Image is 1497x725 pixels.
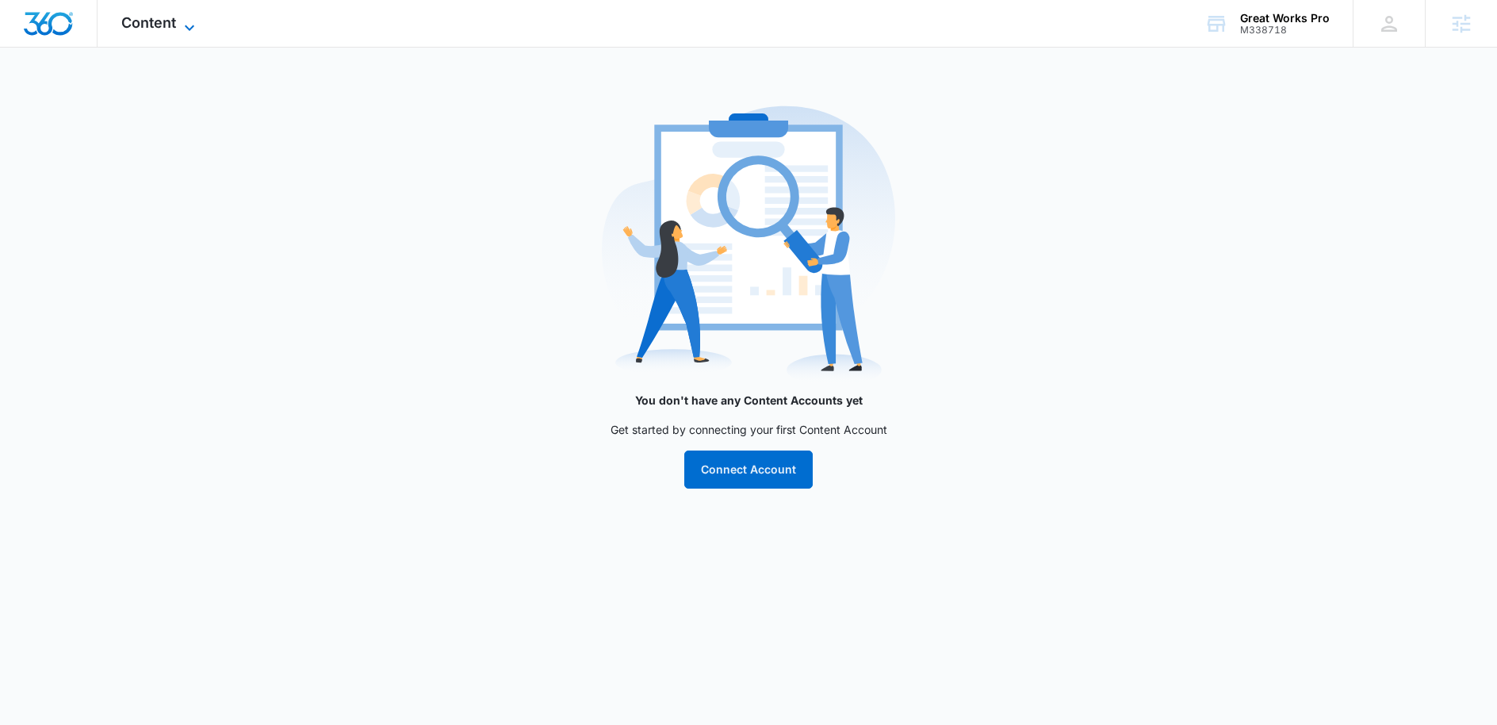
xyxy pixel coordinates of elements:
button: Connect Account [684,451,813,489]
div: account name [1240,12,1330,25]
p: You don't have any Content Accounts yet [431,392,1066,409]
span: Content [121,14,176,31]
p: Get started by connecting your first Content Account [431,421,1066,438]
img: no-preview.svg [602,98,895,392]
div: account id [1240,25,1330,36]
